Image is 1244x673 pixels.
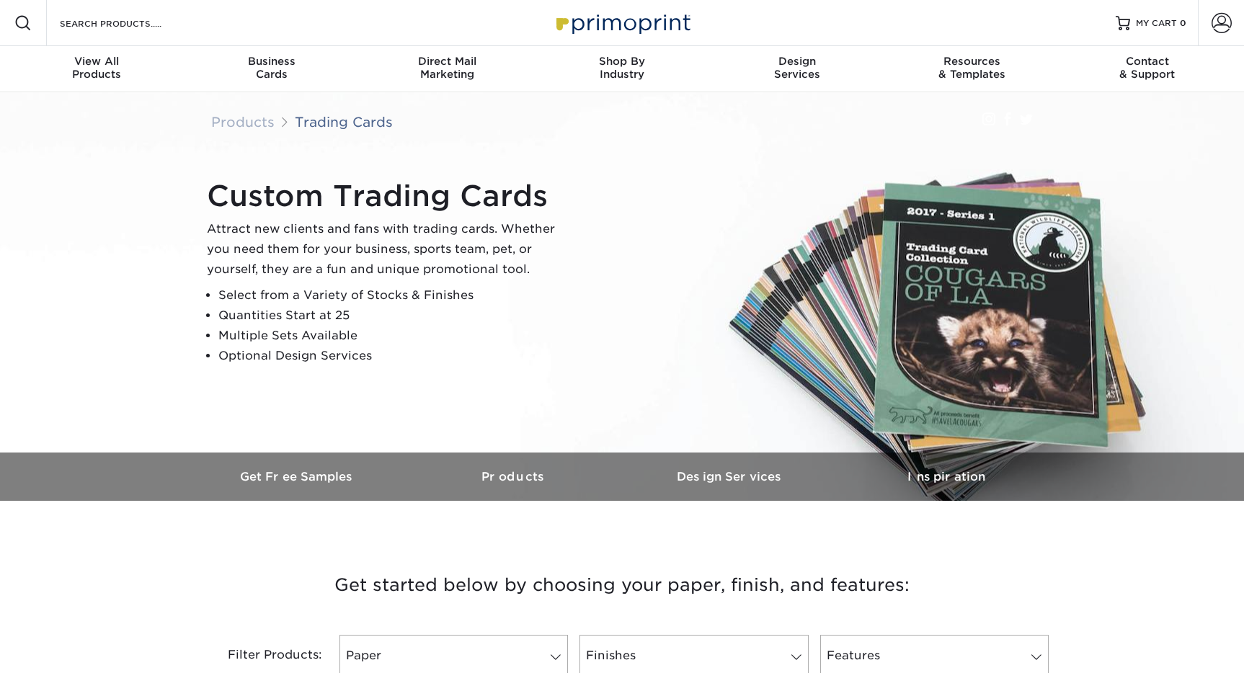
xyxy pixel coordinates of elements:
div: Cards [185,55,360,81]
h3: Get started below by choosing your paper, finish, and features: [200,553,1044,618]
span: View All [9,55,185,68]
p: Attract new clients and fans with trading cards. Whether you need them for your business, sports ... [207,219,567,280]
li: Optional Design Services [218,346,567,366]
span: Resources [884,55,1059,68]
span: Direct Mail [360,55,535,68]
a: BusinessCards [185,46,360,92]
div: Services [709,55,884,81]
div: & Support [1059,55,1235,81]
div: & Templates [884,55,1059,81]
span: MY CART [1136,17,1177,30]
span: Business [185,55,360,68]
a: Direct MailMarketing [360,46,535,92]
h1: Custom Trading Cards [207,179,567,213]
a: Resources& Templates [884,46,1059,92]
a: Trading Cards [295,114,393,130]
div: Products [9,55,185,81]
span: Shop By [535,55,710,68]
a: Products [211,114,275,130]
div: Marketing [360,55,535,81]
h3: Inspiration [838,470,1054,483]
h3: Products [406,470,622,483]
span: 0 [1180,18,1186,28]
span: Contact [1059,55,1235,68]
a: Products [406,453,622,501]
a: Design Services [622,453,838,501]
a: Contact& Support [1059,46,1235,92]
li: Multiple Sets Available [218,326,567,346]
a: Shop ByIndustry [535,46,710,92]
a: View AllProducts [9,46,185,92]
li: Select from a Variety of Stocks & Finishes [218,285,567,306]
a: Inspiration [838,453,1054,501]
img: Primoprint [550,7,694,38]
li: Quantities Start at 25 [218,306,567,326]
a: Get Free Samples [190,453,406,501]
input: SEARCH PRODUCTS..... [58,14,199,32]
h3: Get Free Samples [190,470,406,483]
div: Industry [535,55,710,81]
h3: Design Services [622,470,838,483]
a: DesignServices [709,46,884,92]
span: Design [709,55,884,68]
